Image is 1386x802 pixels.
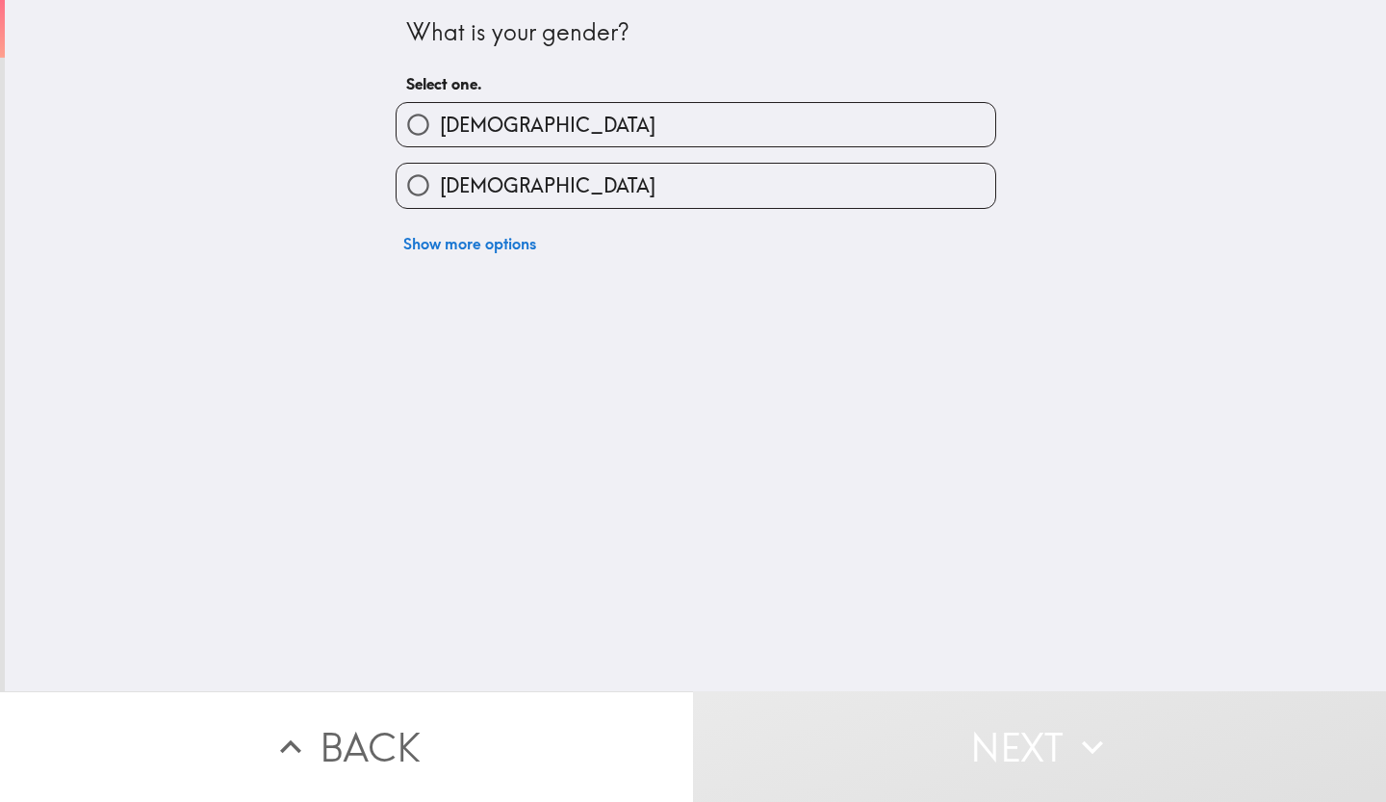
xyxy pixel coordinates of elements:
button: Next [693,691,1386,802]
button: Show more options [396,224,544,263]
span: [DEMOGRAPHIC_DATA] [440,172,655,199]
h6: Select one. [406,73,986,94]
button: [DEMOGRAPHIC_DATA] [397,103,995,146]
button: [DEMOGRAPHIC_DATA] [397,164,995,207]
span: [DEMOGRAPHIC_DATA] [440,112,655,139]
div: What is your gender? [406,16,986,49]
